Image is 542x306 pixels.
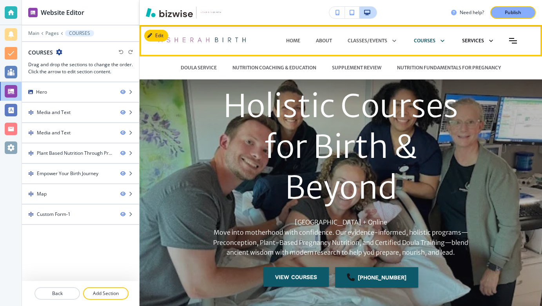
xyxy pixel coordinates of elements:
button: Publish [490,6,536,19]
button: Back [34,287,80,300]
p: COURSES [69,31,90,36]
div: DragMap [22,184,139,204]
p: [GEOGRAPHIC_DATA] + Online [205,217,477,228]
div: DragMedia and Text [22,103,139,122]
p: Add Section [84,290,128,297]
img: Drag [28,191,34,197]
button: Main [28,31,39,36]
div: Map [37,190,47,197]
img: Drag [28,110,34,115]
h2: COURSES [28,48,53,56]
div: DragCustom Form-1 [22,205,139,224]
div: Hero [36,89,47,96]
p: SERVICES [462,37,484,44]
div: Custom Form-1 [37,211,71,218]
p: Back [35,290,79,297]
h3: Need help? [460,9,484,16]
button: Pages [45,31,59,36]
img: Your Logo [200,10,221,15]
p: About [316,37,332,44]
a: [PHONE_NUMBER] [335,267,418,288]
div: DragEmpower Your Birth Journey [22,164,139,183]
h3: Drag and drop the sections to change the order. Click the arrow to edit section content. [28,61,133,75]
p: Publish [505,9,521,16]
button: COURSES [65,30,94,36]
button: Edit [144,30,168,42]
button: Add Section [83,287,129,300]
p: Move into motherhood with confidence. Our evidence‑informed, holistic programs—Preconception, Pla... [205,228,477,258]
img: Bizwise Logo [146,8,193,17]
img: Drag [28,150,34,156]
div: DragMedia and Text [22,123,139,143]
p: COURSES [414,37,435,44]
img: editor icon [28,8,38,17]
p: CLASSES/EVENTS [348,37,387,44]
div: Media and Text [37,129,71,136]
p: HOME [286,37,300,44]
img: Asherah Birth [155,29,247,53]
div: Plant Based Nutrition Through Pregnancy [37,150,114,157]
div: Media and Text [37,109,71,116]
img: Drag [28,171,34,176]
button: Toggle hamburger navigation menu [509,38,517,43]
img: Drag [28,130,34,136]
div: Empower Your Birth Journey [37,170,98,177]
img: Drag [28,212,34,217]
div: DragPlant Based Nutrition Through Pregnancy [22,143,139,163]
h2: Website Editor [41,8,84,17]
div: Hero [22,82,139,102]
button: view courses [263,267,329,287]
p: Holistic Courses for Birth & Beyond [205,86,477,208]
